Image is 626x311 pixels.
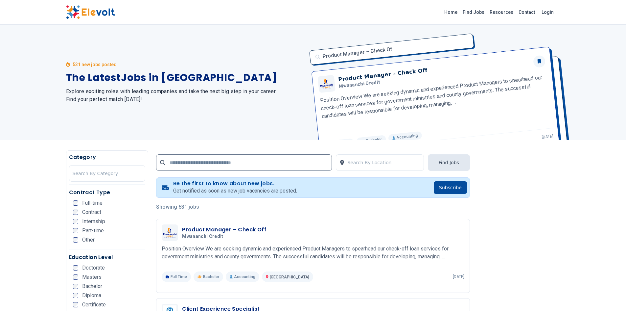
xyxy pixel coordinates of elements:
[82,274,102,280] span: Masters
[487,7,516,17] a: Resources
[73,265,78,271] input: Doctorate
[82,302,106,307] span: Certificate
[162,245,464,261] p: Position Overview We are seeking dynamic and experienced Product Managers to spearhead our check-...
[73,302,78,307] input: Certificate
[226,272,259,282] p: Accounting
[82,293,101,298] span: Diploma
[516,7,538,17] a: Contact
[163,228,176,237] img: Mwananchi credit
[73,284,78,289] input: Bachelor
[82,265,105,271] span: Doctorate
[73,274,78,280] input: Masters
[453,274,464,279] p: [DATE]
[69,153,146,161] h5: Category
[69,253,146,261] h5: Education Level
[173,180,297,187] h4: Be the first to know about new jobs.
[162,272,191,282] p: Full Time
[182,234,223,240] span: Mwananchi credit
[442,7,460,17] a: Home
[538,6,558,19] a: Login
[82,210,101,215] span: Contract
[82,200,103,206] span: Full-time
[73,228,78,233] input: Part-time
[82,284,102,289] span: Bachelor
[173,187,297,195] p: Get notified as soon as new job vacancies are posted.
[182,226,267,234] h3: Product Manager – Check Off
[82,237,95,243] span: Other
[73,210,78,215] input: Contract
[162,224,464,282] a: Mwananchi creditProduct Manager – Check OffMwananchi creditPosition Overview We are seeking dynam...
[73,293,78,298] input: Diploma
[82,228,104,233] span: Part-time
[66,88,305,103] h2: Explore exciting roles with leading companies and take the next big step in your career. Find you...
[82,219,105,224] span: Internship
[73,219,78,224] input: Internship
[73,237,78,243] input: Other
[66,5,115,19] img: Elevolt
[73,200,78,206] input: Full-time
[270,275,309,279] span: [GEOGRAPHIC_DATA]
[428,154,470,171] button: Find Jobs
[73,61,117,68] p: 531 new jobs posted
[203,274,219,279] span: Bachelor
[434,181,467,194] button: Subscribe
[66,72,305,84] h1: The Latest Jobs in [GEOGRAPHIC_DATA]
[69,189,146,196] h5: Contract Type
[156,203,470,211] p: Showing 531 jobs
[460,7,487,17] a: Find Jobs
